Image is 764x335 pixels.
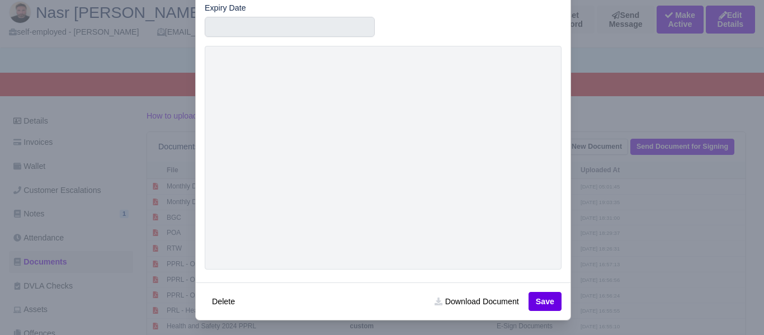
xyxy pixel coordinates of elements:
[205,2,246,15] label: Expiry Date
[529,292,562,311] button: Save
[205,292,242,311] button: Delete
[427,292,526,311] a: Download Document
[708,281,764,335] iframe: Chat Widget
